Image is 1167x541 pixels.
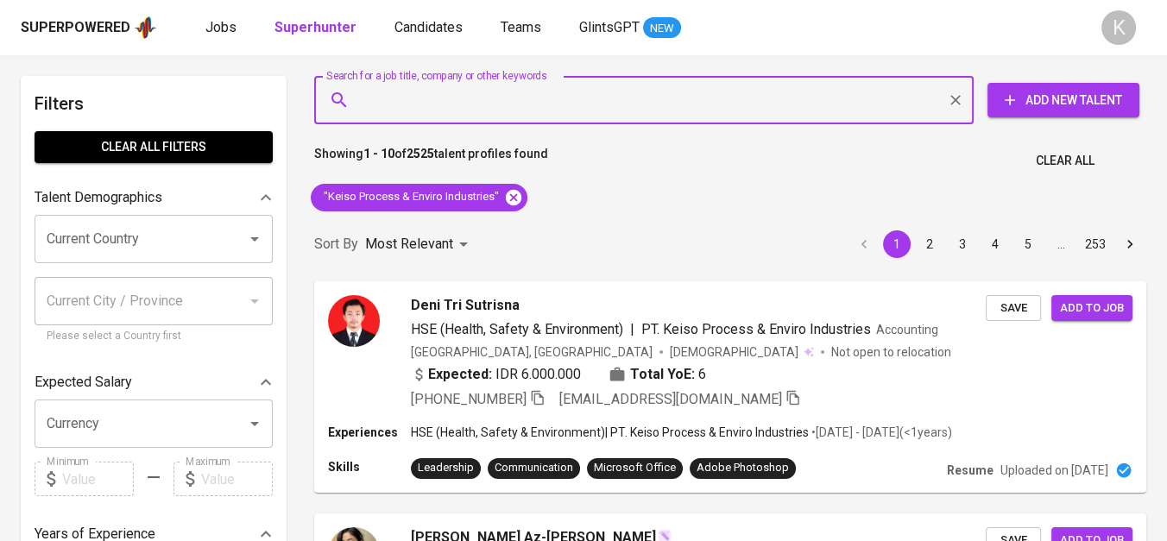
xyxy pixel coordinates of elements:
p: Experiences [328,424,411,441]
span: PT. Keiso Process & Enviro Industries [641,321,871,337]
div: Talent Demographics [35,180,273,215]
span: Add New Talent [1001,90,1126,111]
p: Uploaded on [DATE] [1000,462,1108,479]
div: IDR 6.000.000 [411,364,581,385]
a: Superhunter [274,17,360,39]
span: Clear All filters [48,136,259,158]
p: Not open to relocation [831,343,951,361]
div: [GEOGRAPHIC_DATA], [GEOGRAPHIC_DATA] [411,343,653,361]
b: Expected: [428,364,492,385]
a: Teams [501,17,545,39]
button: page 1 [883,230,911,258]
div: Expected Salary [35,365,273,399]
p: Sort By [314,234,358,255]
button: Open [243,412,267,436]
span: NEW [643,20,681,37]
button: Add New Talent [987,83,1139,117]
p: Resume [947,462,994,479]
p: Most Relevant [365,234,453,255]
span: Candidates [394,19,463,35]
div: … [1047,236,1075,253]
span: Save [994,299,1032,318]
span: "Keiso Process & Enviro Industries" [311,189,509,205]
a: Jobs [205,17,240,39]
div: Communication [495,460,573,476]
div: Microsoft Office [594,460,676,476]
p: HSE (Health, Safety & Environment) | PT. Keiso Process & Enviro Industries [411,424,809,441]
div: Adobe Photoshop [697,460,789,476]
span: Clear All [1036,150,1094,172]
input: Value [62,462,134,496]
div: "Keiso Process & Enviro Industries" [311,184,527,211]
a: GlintsGPT NEW [579,17,681,39]
button: Go to page 5 [1014,230,1042,258]
img: app logo [134,15,157,41]
b: Superhunter [274,19,356,35]
button: Clear All [1029,145,1101,177]
button: Clear [943,88,968,112]
div: Leadership [418,460,474,476]
h6: Filters [35,90,273,117]
span: Teams [501,19,541,35]
span: Deni Tri Sutrisna [411,295,520,316]
span: Add to job [1060,299,1124,318]
div: Superpowered [21,18,130,38]
span: | [630,319,634,340]
button: Go to page 2 [916,230,943,258]
p: Talent Demographics [35,187,162,208]
b: 1 - 10 [363,147,394,160]
b: 2525 [407,147,434,160]
button: Open [243,227,267,251]
p: Expected Salary [35,372,132,393]
b: Total YoE: [630,364,695,385]
input: Value [201,462,273,496]
button: Go to page 253 [1080,230,1111,258]
button: Save [986,295,1041,322]
nav: pagination navigation [848,230,1146,258]
span: 6 [698,364,706,385]
button: Go to page 3 [949,230,976,258]
div: Most Relevant [365,229,474,261]
a: Deni Tri SutrisnaHSE (Health, Safety & Environment)|PT. Keiso Process & Enviro IndustriesAccounti... [314,281,1146,493]
button: Go to next page [1116,230,1144,258]
p: • [DATE] - [DATE] ( <1 years ) [809,424,952,441]
span: [PHONE_NUMBER] [411,391,527,407]
div: K [1101,10,1136,45]
span: HSE (Health, Safety & Environment) [411,321,623,337]
button: Add to job [1051,295,1132,322]
p: Please select a Country first [47,328,261,345]
span: GlintsGPT [579,19,640,35]
a: Candidates [394,17,466,39]
p: Skills [328,458,411,475]
p: Showing of talent profiles found [314,145,548,177]
span: [DEMOGRAPHIC_DATA] [670,343,801,361]
span: [EMAIL_ADDRESS][DOMAIN_NAME] [559,391,782,407]
a: Superpoweredapp logo [21,15,157,41]
button: Clear All filters [35,131,273,163]
span: Jobs [205,19,237,35]
span: Accounting [876,323,938,337]
button: Go to page 4 [981,230,1009,258]
img: 23d0c4599c7bd72e9cb34eb71b81939a.jpg [328,295,380,347]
